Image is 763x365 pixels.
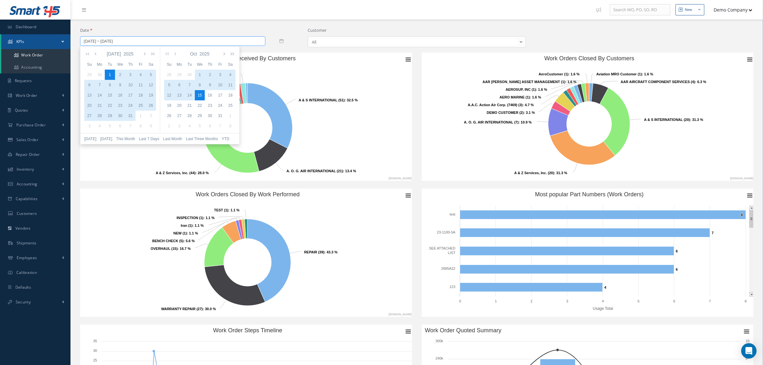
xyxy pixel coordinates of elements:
label: Customer [308,27,327,34]
span: Requests [15,78,32,83]
td: 2025-08-01 [136,111,146,121]
span: Capabilities [16,196,38,201]
button: Last Three Months [185,136,219,142]
th: Tu [105,59,115,70]
div: 27 [84,113,95,119]
span: Purchase Order [16,122,46,128]
button: [DATE] [99,136,114,142]
div: 8 [105,82,115,88]
text: : 1.6 % [539,72,580,76]
text: 1 [495,299,497,303]
td: 2025-07-28 [95,111,105,121]
div: 28 [164,72,174,78]
text: : 31.3 % [514,171,567,175]
td: 2025-06-30 [95,70,105,80]
td: 2025-11-04 [185,121,195,131]
td: 2025-07-22 [105,100,115,111]
td: 2025-10-08 [195,80,205,90]
div: 29 [105,113,115,119]
span: KPIs [16,39,24,44]
td: 2025-07-21 [95,100,105,111]
td: 2025-07-15 [105,90,115,100]
div: 31 [215,113,225,119]
div: 12 [146,82,156,88]
td: 2025-08-06 [115,121,125,131]
th: Tu [185,59,195,70]
text: : 1.6 % [596,72,653,76]
div: 30 [185,72,195,78]
div: 25 [225,103,236,108]
tspan: AEROSUP, INC (1) [506,88,536,91]
div: 6 [174,82,185,88]
text: : 1.6 % [483,80,576,84]
td: 2025-07-01 [105,70,115,80]
div: 20 [174,103,185,108]
div: 22 [195,103,205,108]
th: We [115,59,125,70]
td: 2025-07-19 [146,90,156,100]
div: 4 [136,72,146,78]
text: Work Orders Closed By Customers [544,55,634,62]
text: : 16.7 % [151,247,191,250]
text: Work Order Steps Timeline [213,327,282,334]
text: 6 [676,249,678,253]
div: 7 [95,82,105,88]
td: 2025-10-22 [195,100,205,111]
td: 2025-07-05 [146,70,156,80]
div: 29 [174,72,185,78]
text: : 31.3 % [644,118,703,122]
div: 5 [164,82,174,88]
div: 28 [95,113,105,119]
div: 28 [185,113,195,119]
text: : 10.9 % [464,120,532,124]
div: 31 [125,113,136,119]
td: 2025-07-13 [84,90,95,100]
span: Calibration [16,270,37,275]
div: 15 [195,92,205,98]
div: 14 [95,92,105,98]
tspan: TEST (1) [214,208,228,212]
span: Dashboard [16,24,37,30]
text: : 6.3 % [621,80,706,84]
text: Most popular Part Numbers (Work Orders) [535,191,643,198]
div: 16 [115,92,125,98]
div: 26 [164,113,174,119]
th: We [195,59,205,70]
div: 14 [185,92,195,98]
span: All [310,39,517,45]
td: 2025-09-29 [174,70,185,80]
td: 2025-07-31 [125,111,136,121]
td: 2025-10-30 [205,111,215,121]
text: Work Orders Received By Customers [200,55,296,62]
td: 2025-10-04 [225,70,236,80]
span: Defaults [15,284,31,290]
text: : 30.0 % [161,307,216,311]
th: Fr [136,59,146,70]
div: 17 [125,92,136,98]
td: 2025-07-08 [105,80,115,90]
td: 2025-08-04 [95,121,105,131]
td: 2025-07-23 [115,100,125,111]
text: : 1.1 % [173,231,198,235]
td: 2025-08-09 [146,121,156,131]
div: 19 [146,92,156,98]
text: 0 [459,299,461,303]
div: 21 [185,103,195,108]
td: 2025-10-31 [215,111,225,121]
text: [DOMAIN_NAME] [730,177,753,180]
div: 8 [136,123,146,129]
svg: Most popular Part Numbers (Work Orders) [422,189,757,317]
td: 2025-10-16 [205,90,215,100]
div: 24 [215,103,225,108]
text: : 43.3 % [304,250,338,254]
div: 11 [136,82,146,88]
div: 3 [215,72,225,78]
th: Sa [146,59,156,70]
text: SEE ATTACHED LIST [429,246,455,255]
td: 2025-10-12 [164,90,174,100]
div: New [685,7,692,13]
td: 2025-10-29 [195,111,205,121]
td: 2025-11-08 [225,121,236,131]
tspan: AAR [PERSON_NAME] ASSET MANAGEMENT (1) [483,80,565,84]
text: 6 [676,267,678,271]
